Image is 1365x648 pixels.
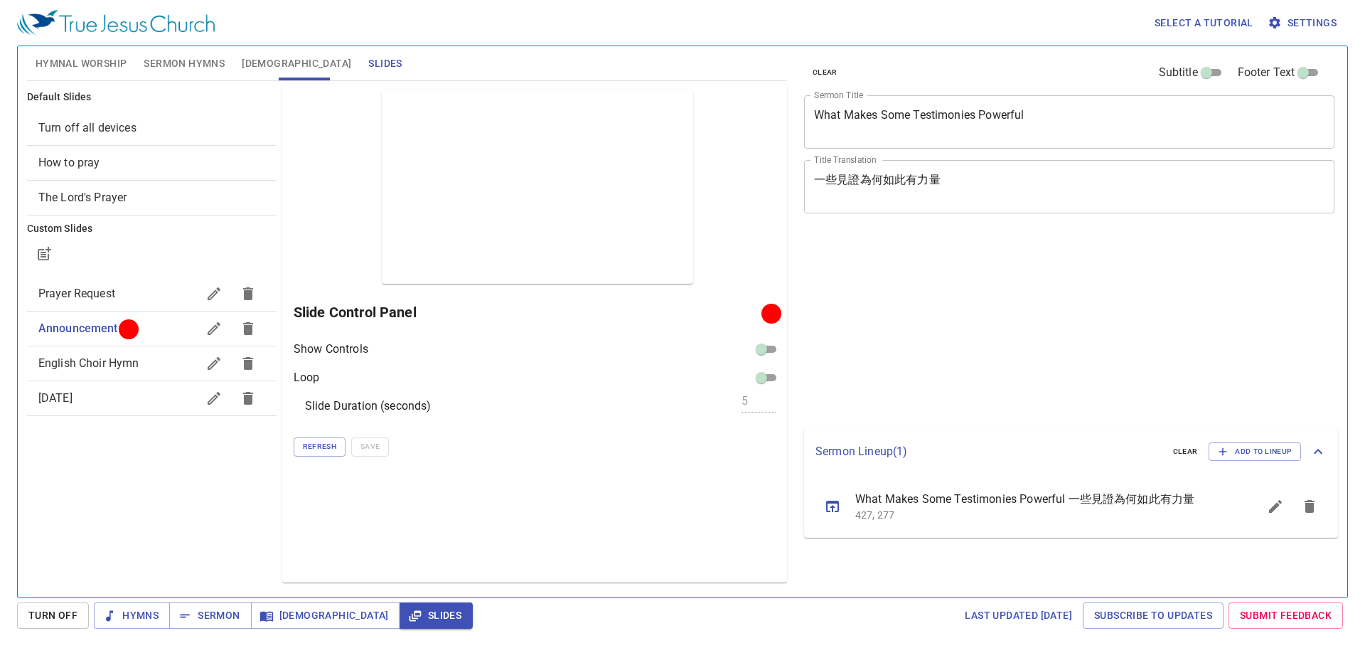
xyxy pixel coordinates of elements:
[1149,10,1259,36] button: Select a tutorial
[798,228,1230,423] iframe: from-child
[1270,14,1337,32] span: Settings
[305,398,432,415] p: Slide Duration (seconds)
[27,346,277,381] div: English Choir Hymn
[1238,64,1295,81] span: Footer Text
[294,437,346,456] button: Refresh
[27,90,277,105] h6: Default Slides
[38,191,127,204] span: [object Object]
[169,602,251,629] button: Sermon
[17,10,215,36] img: True Jesus Church
[1165,443,1206,460] button: clear
[411,607,461,625] span: Slides
[804,64,846,81] button: clear
[181,607,240,625] span: Sermon
[27,277,277,311] div: Prayer Request
[38,356,139,370] span: English Choir Hymn
[17,602,89,629] button: Turn Off
[105,607,159,625] span: Hymns
[36,55,127,73] span: Hymnal Worship
[38,287,115,300] span: Prayer Request
[1218,445,1292,458] span: Add to Lineup
[242,55,351,73] span: [DEMOGRAPHIC_DATA]
[251,602,400,629] button: [DEMOGRAPHIC_DATA]
[814,108,1324,135] textarea: What Makes Some Testimonies Powerful
[38,156,100,169] span: [object Object]
[1173,445,1198,458] span: clear
[1228,602,1343,629] a: Submit Feedback
[144,55,225,73] span: Sermon Hymns
[1094,607,1212,625] span: Subscribe to Updates
[855,508,1224,522] p: 427, 277
[38,121,136,134] span: [object Object]
[38,391,73,405] span: August 16, 2025
[94,602,170,629] button: Hymns
[965,607,1072,625] span: Last updated [DATE]
[1083,602,1224,629] a: Subscribe to Updates
[815,443,1162,460] p: Sermon Lineup ( 1 )
[1209,442,1301,461] button: Add to Lineup
[1240,607,1332,625] span: Submit Feedback
[400,602,473,629] button: Slides
[855,491,1224,508] span: What Makes Some Testimonies Powerful 一些見證為何如此有力量
[27,381,277,415] div: [DATE]
[27,181,277,215] div: The Lord's Prayer
[813,66,837,79] span: clear
[27,221,277,237] h6: Custom Slides
[1265,10,1342,36] button: Settings
[294,301,766,324] h6: Slide Control Panel
[27,312,277,346] div: Announcement
[27,146,277,180] div: How to pray
[27,111,277,145] div: Turn off all devices
[1159,64,1198,81] span: Subtitle
[804,428,1338,475] div: Sermon Lineup(1)clearAdd to Lineup
[368,55,402,73] span: Slides
[959,602,1078,629] a: Last updated [DATE]
[303,440,336,453] span: Refresh
[38,322,118,335] span: Announcement
[814,173,1324,200] textarea: 一些見證為何如此有力量
[28,607,77,625] span: Turn Off
[804,475,1338,538] ul: sermon lineup list
[262,607,389,625] span: [DEMOGRAPHIC_DATA]
[1155,14,1253,32] span: Select a tutorial
[294,341,368,358] p: Show Controls
[294,369,320,386] p: Loop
